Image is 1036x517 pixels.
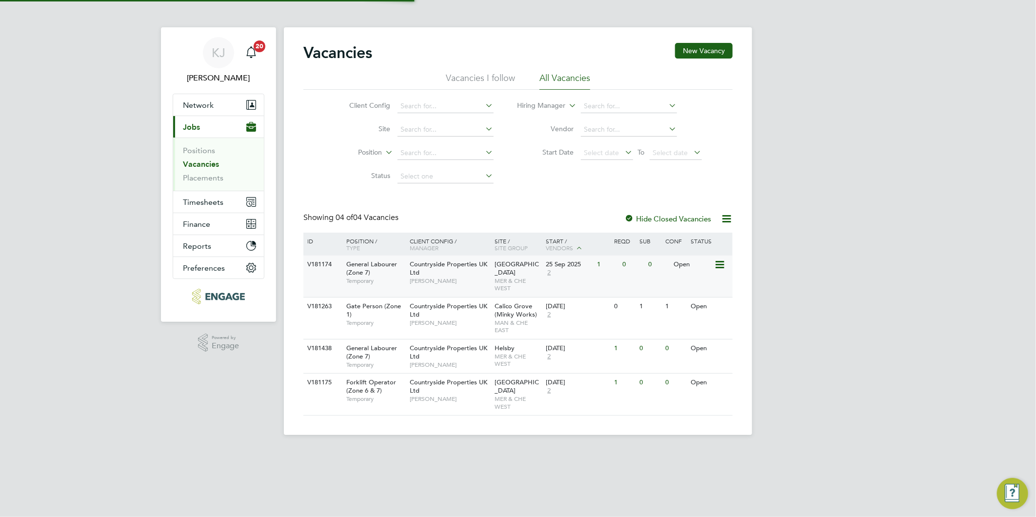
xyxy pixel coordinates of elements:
div: [DATE] [546,344,609,353]
div: Position / [339,233,407,256]
span: Type [346,244,360,252]
div: V181438 [305,339,339,358]
a: KJ[PERSON_NAME] [173,37,264,84]
div: 1 [663,298,688,316]
span: Select date [653,148,688,157]
span: [GEOGRAPHIC_DATA] [495,260,539,277]
button: Network [173,94,264,116]
div: 0 [663,374,688,392]
div: 0 [612,298,637,316]
label: Vendor [518,124,574,133]
span: Finance [183,219,210,229]
span: Timesheets [183,198,223,207]
span: Temporary [346,361,405,369]
li: All Vacancies [539,72,590,90]
span: Countryside Properties UK Ltd [410,302,487,318]
div: Site / [493,233,544,256]
div: Sub [638,233,663,249]
h2: Vacancies [303,43,372,62]
span: To [635,146,648,159]
span: 2 [546,387,552,395]
span: Forklift Operator (Zone 6 & 7) [346,378,396,395]
span: MER & CHE WEST [495,277,541,292]
div: Client Config / [407,233,493,256]
div: ID [305,233,339,249]
label: Client Config [335,101,391,110]
button: Reports [173,235,264,257]
div: 1 [612,374,637,392]
div: Open [689,339,731,358]
button: Finance [173,213,264,235]
span: Network [183,100,214,110]
div: Status [689,233,731,249]
label: Start Date [518,148,574,157]
span: Temporary [346,395,405,403]
a: Go to home page [173,289,264,304]
div: 0 [638,339,663,358]
label: Position [326,148,382,158]
button: Jobs [173,116,264,138]
div: Showing [303,213,400,223]
div: Start / [543,233,612,257]
input: Select one [398,170,494,183]
span: 2 [546,311,552,319]
button: Engage Resource Center [997,478,1028,509]
span: Kirsty Jones [173,72,264,84]
input: Search for... [398,123,494,137]
span: Select date [584,148,619,157]
div: 0 [663,339,688,358]
span: Preferences [183,263,225,273]
span: Gate Person (Zone 1) [346,302,401,318]
label: Status [335,171,391,180]
span: Temporary [346,277,405,285]
div: V181174 [305,256,339,274]
input: Search for... [398,99,494,113]
span: Helsby [495,344,515,352]
a: Placements [183,173,223,182]
div: Open [672,256,714,274]
div: [DATE] [546,378,609,387]
li: Vacancies I follow [446,72,515,90]
span: Reports [183,241,211,251]
span: MAN & CHE EAST [495,319,541,334]
span: [PERSON_NAME] [410,395,490,403]
label: Site [335,124,391,133]
div: 0 [638,374,663,392]
div: 0 [646,256,671,274]
span: Vendors [546,244,573,252]
div: 1 [612,339,637,358]
label: Hiring Manager [510,101,566,111]
span: Temporary [346,319,405,327]
a: Positions [183,146,215,155]
div: 25 Sep 2025 [546,260,592,269]
span: Countryside Properties UK Ltd [410,344,487,360]
button: Timesheets [173,191,264,213]
span: Jobs [183,122,200,132]
span: Engage [212,342,239,350]
div: V181175 [305,374,339,392]
div: 0 [620,256,646,274]
input: Search for... [398,146,494,160]
div: Conf [663,233,688,249]
span: MER & CHE WEST [495,395,541,410]
span: [PERSON_NAME] [410,277,490,285]
span: Countryside Properties UK Ltd [410,378,487,395]
div: Jobs [173,138,264,191]
span: [PERSON_NAME] [410,319,490,327]
span: 04 Vacancies [336,213,398,222]
div: V181263 [305,298,339,316]
span: 2 [546,269,552,277]
span: General Labourer (Zone 7) [346,344,397,360]
button: Preferences [173,257,264,278]
div: [DATE] [546,302,609,311]
span: KJ [212,46,225,59]
span: Countryside Properties UK Ltd [410,260,487,277]
span: Manager [410,244,438,252]
span: Site Group [495,244,528,252]
button: New Vacancy [675,43,733,59]
span: 20 [254,40,265,52]
div: Open [689,374,731,392]
div: 1 [595,256,620,274]
div: Open [689,298,731,316]
span: [PERSON_NAME] [410,361,490,369]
